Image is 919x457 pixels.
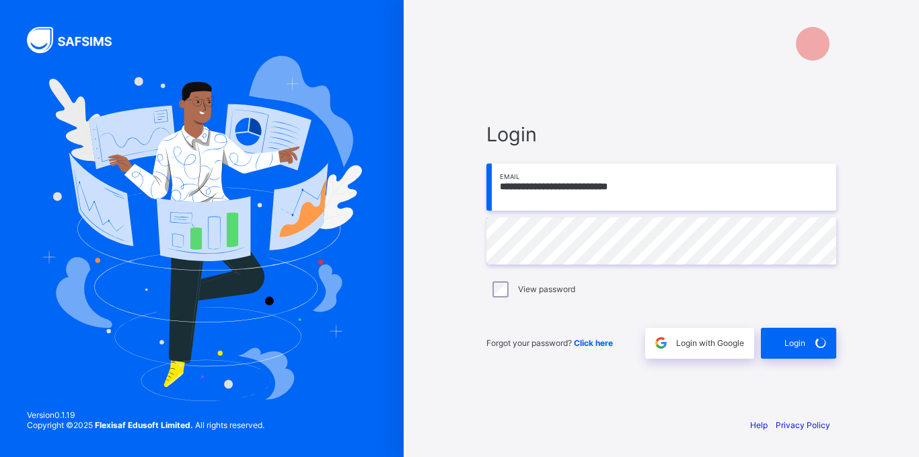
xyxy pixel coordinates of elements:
[27,27,128,53] img: SAFSIMS Logo
[676,338,744,348] span: Login with Google
[750,420,768,430] a: Help
[27,420,264,430] span: Copyright © 2025 All rights reserved.
[784,338,805,348] span: Login
[653,335,669,351] img: google.396cfc9801f0270233282035f929180a.svg
[518,284,575,294] label: View password
[42,56,362,400] img: Hero Image
[776,420,830,430] a: Privacy Policy
[486,122,836,146] span: Login
[574,338,613,348] a: Click here
[486,338,613,348] span: Forgot your password?
[95,420,193,430] strong: Flexisaf Edusoft Limited.
[27,410,264,420] span: Version 0.1.19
